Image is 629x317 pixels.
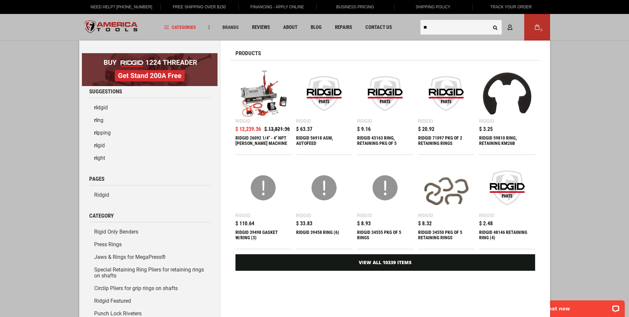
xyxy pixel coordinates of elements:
span: $ 2.48 [479,221,493,226]
a: RIDGID 71097 PKG OF 2 RETAINING RINGS Ridgid $ 20.92 RIDGID 71097 PKG OF 2 RETAINING RINGS [418,65,474,155]
span: Suggestions [89,89,122,94]
div: Ridgid [296,213,311,218]
img: RIDGID 34550 PKG OF 5 RETAINING RINGS [421,163,471,213]
a: RIDGID 34555 PKG OF 5 RINGS Ridgid $ 8.93 RIDGID 34555 PKG OF 5 RINGS [357,160,413,249]
div: Ridgid [235,213,250,218]
span: $ 13,821.36 [264,127,290,132]
b: ri [94,155,97,161]
a: Categories [161,23,199,32]
span: $ 20.92 [418,127,434,132]
img: BOGO: Buy RIDGID® 1224 Threader, Get Stand 200A Free! [82,53,218,86]
span: Brands [222,25,239,30]
div: RIDGID 56918 ASM, AUTOFEED [296,135,352,151]
a: RIDGID 26092 1/4 Ridgid $ 13,821.36 $ 12,239.36 RIDGID 26092 1/4" - 4" NPT [PERSON_NAME] MACHINE [235,65,291,155]
div: Ridgid [357,119,372,123]
span: Pages [89,176,104,182]
a: Circlip Pliers for grip rings on shafts [89,282,210,295]
div: RIDGID 39498 GASKET W/RING (3) [235,230,291,246]
div: RIDGID 34555 PKG OF 5 RINGS [357,230,413,246]
div: Ridgid [235,119,250,123]
a: BOGO: Buy RIDGID® 1224 Threader, Get Stand 200A Free! [82,53,218,58]
img: RIDGID 39458 RING (6) [299,163,349,213]
a: Special Retaining Ring Pliers for retaining rings on shafts [89,264,210,282]
span: $ 63.37 [296,127,312,132]
img: RIDGID 71097 PKG OF 2 RETAINING RINGS [421,69,471,118]
b: ri [94,142,97,149]
span: $ 8.32 [418,221,432,226]
a: Brands [220,23,242,32]
a: Jaws & Rings for MegaPress® [89,251,210,264]
span: $ 12,239.36 [235,127,261,132]
a: ripping [89,127,210,139]
a: ridgid [89,101,210,114]
a: RIDGID 39458 RING (6) Ridgid $ 33.83 RIDGID 39458 RING (6) [296,160,352,249]
span: $ 9.16 [357,127,371,132]
span: $ 110.64 [235,221,254,226]
div: RIDGID 34550 PKG OF 5 RETAINING RINGS [418,230,474,246]
img: RIDGID 39498 GASKET W/RING (3) [239,163,288,213]
a: Ridgid Featured [89,295,210,307]
a: RIDGID 34550 PKG OF 5 RETAINING RINGS Ridgid $ 8.32 RIDGID 34550 PKG OF 5 RETAINING RINGS [418,160,474,249]
a: right [89,152,210,164]
span: Categories [164,25,196,30]
img: RIDGID 43163 RING, RETAINING PKG OF 5 [360,69,410,118]
div: Ridgid [479,213,494,218]
a: View All 10339 Items [235,254,535,271]
button: Search [489,21,502,34]
span: Products [235,51,261,56]
div: RIDGID 26092 1/4 [235,135,291,151]
a: RIDGID 39498 GASKET W/RING (3) Ridgid $ 110.64 RIDGID 39498 GASKET W/RING (3) [235,160,291,249]
div: RIDGID 39458 RING (6) [296,230,352,246]
div: RIDGID 43163 RING, RETAINING PKG OF 5 [357,135,413,151]
a: RIDGID 48146 RETAINING RING (4) Ridgid $ 2.48 RIDGID 48146 RETAINING RING (4) [479,160,535,249]
iframe: LiveChat chat widget [536,296,629,317]
div: Ridgid [357,213,372,218]
img: RIDGID 34555 PKG OF 5 RINGS [360,163,410,213]
div: Ridgid [418,213,433,218]
div: RIDGID 48146 RETAINING RING (4) [479,230,535,246]
a: Rigid Only Benders [89,226,210,238]
a: RIDGID 59810 RING, RETAINING KM26B Ridgid $ 3.25 RIDGID 59810 RING, RETAINING KM26B [479,65,535,155]
a: RIDGID 56918 ASM, AUTOFEED Ridgid $ 63.37 RIDGID 56918 ASM, AUTOFEED [296,65,352,155]
span: $ 3.25 [479,127,493,132]
b: ri [94,104,97,111]
span: Category [89,213,114,219]
div: Ridgid [296,119,311,123]
img: RIDGID 26092 1/4 [239,69,288,118]
div: RIDGID 59810 RING, RETAINING KM26B [479,135,535,151]
div: Ridgid [418,119,433,123]
div: RIDGID 71097 PKG OF 2 RETAINING RINGS [418,135,474,151]
span: $ 33.83 [296,221,312,226]
a: ring [89,114,210,127]
a: Press Rings [89,238,210,251]
a: rigid [89,139,210,152]
img: RIDGID 48146 RETAINING RING (4) [482,163,532,213]
img: RIDGID 59810 RING, RETAINING KM26B [482,69,532,118]
b: ri [94,130,97,136]
img: RIDGID 56918 ASM, AUTOFEED [299,69,349,118]
a: Ridgid [89,189,210,201]
span: $ 8.93 [357,221,371,226]
b: ri [94,117,97,123]
div: Ridgid [479,119,494,123]
a: RIDGID 43163 RING, RETAINING PKG OF 5 Ridgid $ 9.16 RIDGID 43163 RING, RETAINING PKG OF 5 [357,65,413,155]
